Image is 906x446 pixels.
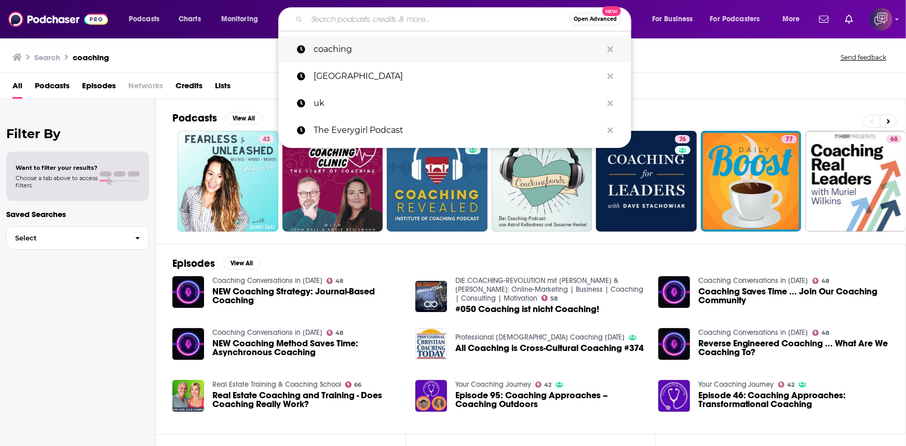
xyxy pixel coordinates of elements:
[221,12,258,26] span: Monitoring
[278,90,631,117] a: uk
[701,131,802,232] a: 77
[212,391,403,409] a: Real Estate Coaching and Training - Does Coaching Really Work?
[821,279,829,283] span: 48
[415,328,447,360] img: All Coaching is Cross-Cultural Coaching #374
[12,77,22,99] a: All
[387,131,488,232] a: 43
[870,8,893,31] button: Show profile menu
[6,126,149,141] h2: Filter By
[6,226,149,250] button: Select
[178,131,278,232] a: 43
[455,305,599,314] a: #050 Coaching ist nicht Coaching!
[805,131,906,232] a: 68
[775,11,813,28] button: open menu
[314,63,602,90] p: ukraine
[172,257,215,270] h2: Episodes
[34,52,60,62] h3: Search
[698,380,774,389] a: Your Coaching Journey
[175,77,202,99] a: Credits
[535,382,552,388] a: 42
[212,328,322,337] a: Coaching Conversations in 2025
[212,380,341,389] a: Real Estate Training & Coaching School
[345,382,362,388] a: 66
[813,330,830,336] a: 48
[172,11,207,28] a: Charts
[225,112,263,125] button: View All
[704,11,775,28] button: open menu
[263,134,270,145] span: 43
[550,296,558,301] span: 58
[675,135,690,143] a: 76
[73,52,109,62] h3: coaching
[542,295,558,301] a: 58
[455,391,646,409] span: Episode 95: Coaching Approaches – Coaching Outdoors
[16,164,98,171] span: Want to filter your results?
[781,135,797,143] a: 77
[129,12,159,26] span: Podcasts
[658,380,690,412] img: Episode 46: Coaching Approaches: Transformational Coaching
[314,90,602,117] p: uk
[82,77,116,99] a: Episodes
[172,380,204,412] img: Real Estate Coaching and Training - Does Coaching Really Work?
[307,11,569,28] input: Search podcasts, credits, & more...
[335,279,343,283] span: 48
[212,287,403,305] a: NEW Coaching Strategy: Journal-Based Coaching
[698,276,808,285] a: Coaching Conversations in 2025
[415,281,447,313] a: #050 Coaching ist nicht Coaching!
[172,112,263,125] a: PodcastsView All
[8,9,108,29] img: Podchaser - Follow, Share and Rate Podcasts
[544,383,551,387] span: 42
[354,383,361,387] span: 66
[492,131,592,232] a: 58
[837,53,889,62] button: Send feedback
[7,235,127,241] span: Select
[455,344,644,353] a: All Coaching is Cross-Cultural Coaching #374
[698,339,889,357] span: Reverse Engineered Coaching ... What Are We Coaching To?
[698,287,889,305] a: Coaching Saves Time ... Join Our Coaching Community
[455,333,625,342] a: Professional Christian Coaching Today
[35,77,70,99] a: Podcasts
[645,11,706,28] button: open menu
[172,276,204,308] a: NEW Coaching Strategy: Journal-Based Coaching
[870,8,893,31] img: User Profile
[455,380,531,389] a: Your Coaching Journey
[172,328,204,360] img: NEW Coaching Method Saves Time: Asynchronous Coaching
[327,330,344,336] a: 48
[212,276,322,285] a: Coaching Conversations in 2025
[314,117,602,144] p: The Everygirl Podcast
[652,12,693,26] span: For Business
[698,391,889,409] a: Episode 46: Coaching Approaches: Transformational Coaching
[787,383,794,387] span: 42
[821,331,829,335] span: 48
[179,12,201,26] span: Charts
[278,63,631,90] a: [GEOGRAPHIC_DATA]
[172,257,261,270] a: EpisodesView All
[658,328,690,360] a: Reverse Engineered Coaching ... What Are We Coaching To?
[886,135,902,143] a: 68
[455,276,643,303] a: DIE COACHING-REVOLUTION mit Andreas Baulig & Markus Baulig: Online-Marketing | Business | Coachin...
[212,339,403,357] span: NEW Coaching Method Saves Time: Asynchronous Coaching
[658,276,690,308] img: Coaching Saves Time ... Join Our Coaching Community
[128,77,163,99] span: Networks
[223,257,261,269] button: View All
[259,135,274,143] a: 43
[679,134,686,145] span: 76
[415,380,447,412] img: Episode 95: Coaching Approaches – Coaching Outdoors
[574,17,617,22] span: Open Advanced
[335,331,343,335] span: 48
[786,134,793,145] span: 77
[215,77,231,99] span: Lists
[698,328,808,337] a: Coaching Conversations in 2025
[6,209,149,219] p: Saved Searches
